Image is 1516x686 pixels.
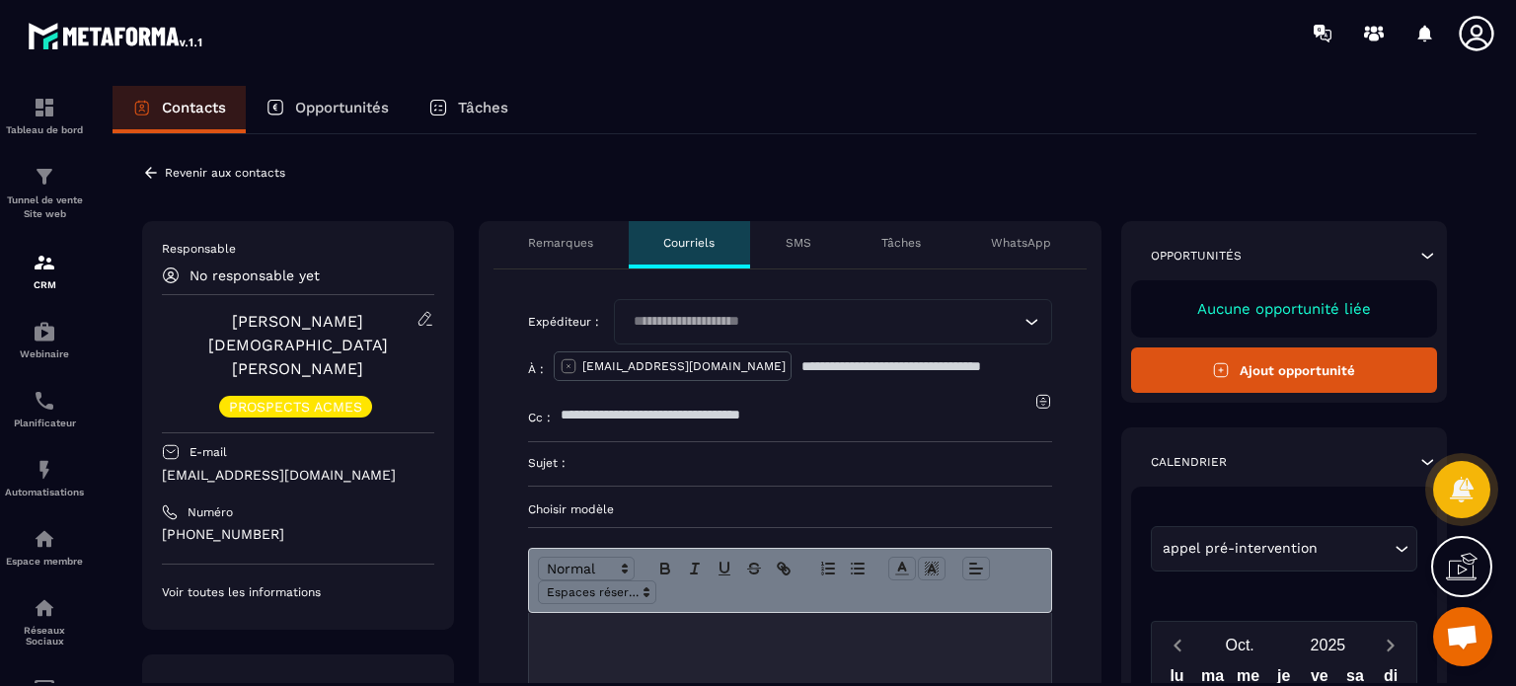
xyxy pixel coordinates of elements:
[5,124,84,135] p: Tableau de bord
[5,374,84,443] a: schedulerschedulerPlanificateur
[1433,607,1492,666] div: Ouvrir le chat
[162,584,434,600] p: Voir toutes les informations
[663,235,715,251] p: Courriels
[1323,538,1391,560] input: Search for option
[786,235,811,251] p: SMS
[458,99,508,116] p: Tâches
[5,193,84,221] p: Tunnel de vente Site web
[165,166,285,180] p: Revenir aux contacts
[5,279,84,290] p: CRM
[33,251,56,274] img: formation
[1151,454,1227,470] p: Calendrier
[162,241,434,257] p: Responsable
[5,348,84,359] p: Webinaire
[33,165,56,189] img: formation
[189,444,227,460] p: E-mail
[528,235,593,251] p: Remarques
[627,311,1020,333] input: Search for option
[1151,248,1242,264] p: Opportunités
[582,358,786,374] p: [EMAIL_ADDRESS][DOMAIN_NAME]
[189,267,320,283] p: No responsable yet
[5,581,84,661] a: social-networksocial-networkRéseaux Sociaux
[1372,632,1408,658] button: Next month
[1196,628,1284,662] button: Open months overlay
[409,86,528,133] a: Tâches
[246,86,409,133] a: Opportunités
[5,625,84,647] p: Réseaux Sociaux
[1159,538,1323,560] span: appel pré-intervention
[528,361,544,377] p: À :
[33,320,56,343] img: automations
[528,501,1052,517] p: Choisir modèle
[528,455,566,471] p: Sujet :
[528,410,551,425] p: Cc :
[1151,526,1418,572] div: Search for option
[33,596,56,620] img: social-network
[295,99,389,116] p: Opportunités
[33,389,56,413] img: scheduler
[5,418,84,428] p: Planificateur
[229,400,362,414] p: PROSPECTS ACMES
[33,96,56,119] img: formation
[188,504,233,520] p: Numéro
[5,305,84,374] a: automationsautomationsWebinaire
[1131,347,1438,393] button: Ajout opportunité
[33,458,56,482] img: automations
[5,487,84,497] p: Automatisations
[991,235,1051,251] p: WhatsApp
[28,18,205,53] img: logo
[113,86,246,133] a: Contacts
[5,150,84,236] a: formationformationTunnel de vente Site web
[1284,628,1372,662] button: Open years overlay
[528,314,599,330] p: Expéditeur :
[33,527,56,551] img: automations
[162,99,226,116] p: Contacts
[162,466,434,485] p: [EMAIL_ADDRESS][DOMAIN_NAME]
[5,556,84,567] p: Espace membre
[5,81,84,150] a: formationformationTableau de bord
[5,443,84,512] a: automationsautomationsAutomatisations
[614,299,1052,344] div: Search for option
[1160,632,1196,658] button: Previous month
[208,312,388,378] a: [PERSON_NAME] [DEMOGRAPHIC_DATA][PERSON_NAME]
[162,525,434,544] p: [PHONE_NUMBER]
[881,235,921,251] p: Tâches
[1151,300,1418,318] p: Aucune opportunité liée
[5,512,84,581] a: automationsautomationsEspace membre
[5,236,84,305] a: formationformationCRM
